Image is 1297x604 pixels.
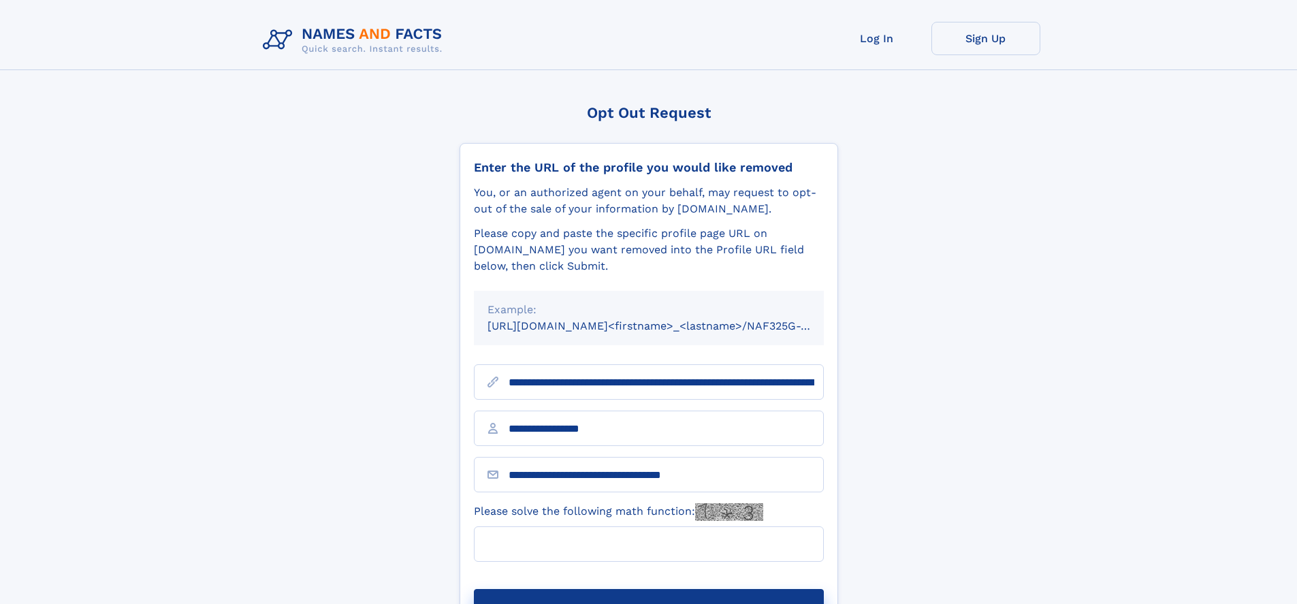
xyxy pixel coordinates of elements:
[257,22,453,59] img: Logo Names and Facts
[487,319,850,332] small: [URL][DOMAIN_NAME]<firstname>_<lastname>/NAF325G-xxxxxxxx
[487,302,810,318] div: Example:
[460,104,838,121] div: Opt Out Request
[474,160,824,175] div: Enter the URL of the profile you would like removed
[474,225,824,274] div: Please copy and paste the specific profile page URL on [DOMAIN_NAME] you want removed into the Pr...
[474,503,763,521] label: Please solve the following math function:
[474,185,824,217] div: You, or an authorized agent on your behalf, may request to opt-out of the sale of your informatio...
[822,22,931,55] a: Log In
[931,22,1040,55] a: Sign Up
